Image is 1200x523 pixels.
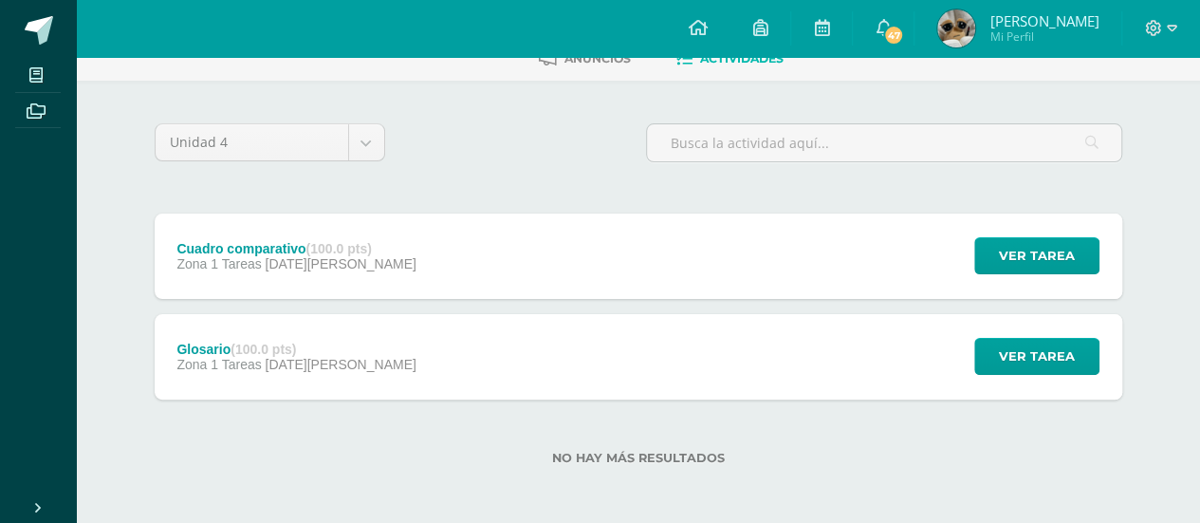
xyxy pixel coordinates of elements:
button: Ver tarea [974,237,1099,274]
span: Mi Perfil [989,28,1098,45]
a: Unidad 4 [156,124,384,160]
span: Zona 1 Tareas [176,357,261,372]
span: Actividades [700,51,784,65]
img: b60ff262579238215852a2d78c5a5fcd.png [937,9,975,47]
div: Cuadro comparativo [176,241,415,256]
span: Anuncios [564,51,631,65]
span: Unidad 4 [170,124,334,160]
span: Zona 1 Tareas [176,256,261,271]
button: Ver tarea [974,338,1099,375]
strong: (100.0 pts) [306,241,372,256]
label: No hay más resultados [155,451,1122,465]
span: [DATE][PERSON_NAME] [266,357,416,372]
a: Anuncios [539,44,631,74]
span: [PERSON_NAME] [989,11,1098,30]
div: Glosario [176,342,415,357]
span: [DATE][PERSON_NAME] [266,256,416,271]
a: Actividades [676,44,784,74]
strong: (100.0 pts) [231,342,296,357]
span: Ver tarea [999,339,1075,374]
span: Ver tarea [999,238,1075,273]
input: Busca la actividad aquí... [647,124,1121,161]
span: 47 [883,25,904,46]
